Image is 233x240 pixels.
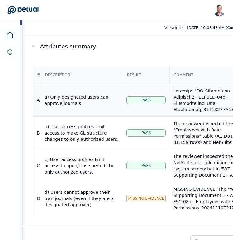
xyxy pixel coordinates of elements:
[45,156,119,175] div: c) User access profiles limit access to open/close periods to only authorized users.
[7,6,39,14] a: Go to Dashboard
[33,66,44,83] div: #
[40,42,96,51] span: Attributes summary
[33,182,41,215] td: D
[123,66,169,83] div: Result
[141,163,151,168] span: Pass
[45,189,119,208] div: d) Users cannot approve their own journals (even if they are a designated approver)
[45,124,119,142] div: b) User access profiles limit access to make GL structure changes to only authorized users.
[141,130,151,135] span: Pass
[2,28,17,43] a: Dashboard
[33,149,41,182] td: C
[45,94,119,106] div: a) Only designated users can approve journals
[164,25,183,31] p: Viewing:
[33,84,41,116] td: A
[33,116,41,149] td: B
[141,98,151,103] span: Pass
[41,66,122,83] div: Description
[213,4,226,16] img: Snir Kodesh
[128,196,164,201] span: Missing Evidence
[3,45,17,59] a: SOC 1 Reports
